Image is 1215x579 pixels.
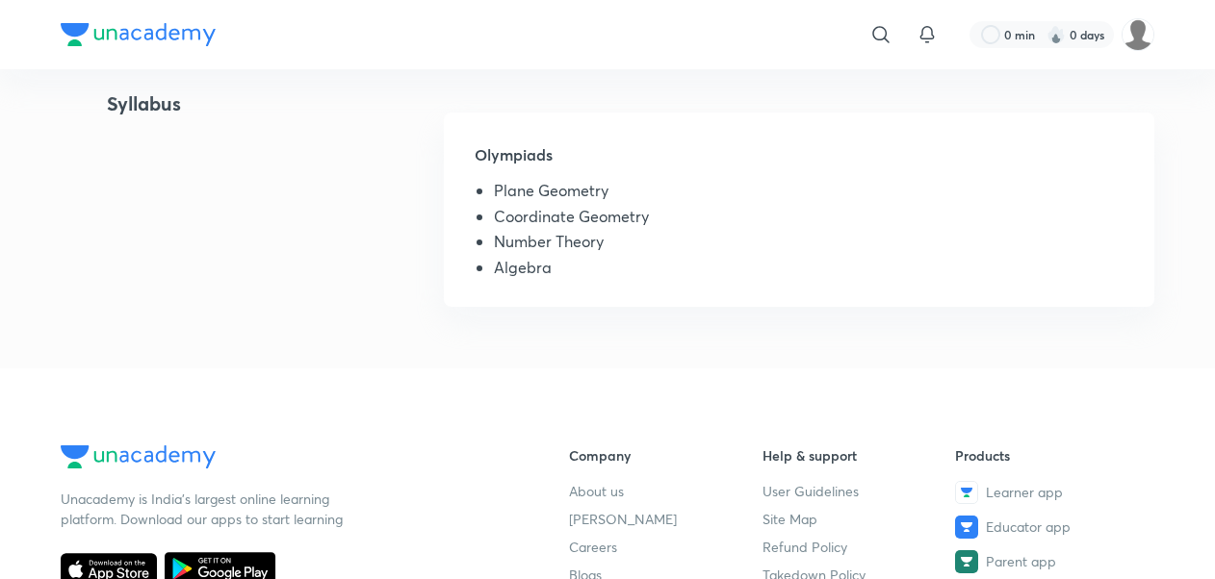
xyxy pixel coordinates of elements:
[494,208,1124,233] li: Coordinate Geometry
[569,509,763,529] a: [PERSON_NAME]
[955,481,1149,504] a: Learner app
[763,445,956,466] h6: Help & support
[1122,18,1154,51] img: Saarush Gupta
[763,509,956,529] a: Site Map
[61,489,349,529] p: Unacademy is India’s largest online learning platform. Download our apps to start learning
[569,481,763,501] a: About us
[61,23,216,46] img: Company Logo
[955,550,978,573] img: Parent app
[494,182,1124,207] li: Plane Geometry
[61,89,181,330] h4: Syllabus
[569,445,763,466] h6: Company
[986,482,1063,502] span: Learner app
[494,259,1124,284] li: Algebra
[1047,25,1066,44] img: streak
[955,550,1149,573] a: Parent app
[61,445,216,468] img: Company Logo
[475,143,1124,182] h5: Olympiads
[955,516,978,539] img: Educator app
[61,445,507,473] a: Company Logo
[494,233,1124,258] li: Number Theory
[986,551,1056,571] span: Parent app
[986,516,1071,537] span: Educator app
[955,481,978,504] img: Learner app
[569,537,763,557] a: Careers
[569,537,617,557] span: Careers
[955,445,1149,466] h6: Products
[763,481,956,501] a: User Guidelines
[763,537,956,557] a: Refund Policy
[955,516,1149,539] a: Educator app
